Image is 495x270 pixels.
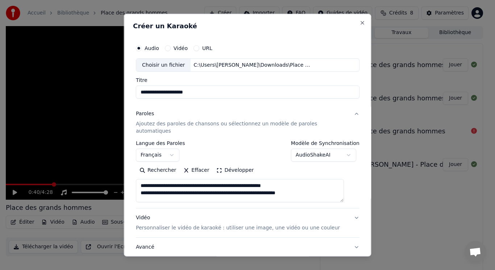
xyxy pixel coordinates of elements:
[191,61,314,68] div: C:\Users\[PERSON_NAME]\Downloads\Place des grands hommes.mp3
[145,45,159,50] label: Audio
[136,238,359,257] button: Avancé
[213,165,257,176] button: Développer
[291,141,359,146] label: Modèle de Synchronisation
[136,120,348,135] p: Ajoutez des paroles de chansons ou sélectionnez un modèle de paroles automatiques
[136,110,154,117] div: Paroles
[136,214,340,232] div: Vidéo
[136,224,340,232] p: Personnaliser le vidéo de karaoké : utiliser une image, une vidéo ou une couleur
[133,22,362,29] h2: Créer un Karaoké
[136,208,359,237] button: VidéoPersonnaliser le vidéo de karaoké : utiliser une image, une vidéo ou une couleur
[136,78,359,83] label: Titre
[136,104,359,141] button: ParolesAjoutez des paroles de chansons ou sélectionnez un modèle de paroles automatiques
[173,45,187,50] label: Vidéo
[202,45,212,50] label: URL
[136,165,180,176] button: Rechercher
[136,141,359,208] div: ParolesAjoutez des paroles de chansons ou sélectionnez un modèle de paroles automatiques
[136,58,191,71] div: Choisir un fichier
[136,141,185,146] label: Langue des Paroles
[180,165,213,176] button: Effacer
